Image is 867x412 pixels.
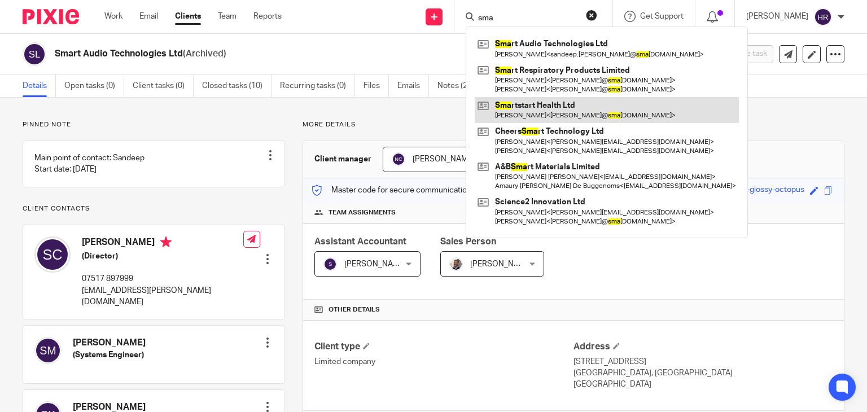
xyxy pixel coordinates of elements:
[82,236,243,251] h4: [PERSON_NAME]
[175,11,201,22] a: Clients
[73,349,146,361] h5: (Systems Engineer)
[746,11,808,22] p: [PERSON_NAME]
[218,11,237,22] a: Team
[470,260,532,268] span: [PERSON_NAME]
[23,42,46,66] img: svg%3E
[814,8,832,26] img: svg%3E
[440,237,496,246] span: Sales Person
[413,155,475,163] span: [PERSON_NAME]
[23,120,285,129] p: Pinned note
[437,75,479,97] a: Notes (2)
[449,257,463,271] img: Matt%20Circle.png
[573,379,833,390] p: [GEOGRAPHIC_DATA]
[640,12,684,20] span: Get Support
[344,260,420,268] span: [PERSON_NAME] K V
[82,285,243,308] p: [EMAIL_ADDRESS][PERSON_NAME][DOMAIN_NAME]
[55,48,564,60] h2: Smart Audio Technologies Ltd
[314,341,573,353] h4: Client type
[183,49,226,58] span: (Archived)
[477,14,579,24] input: Search
[586,10,597,21] button: Clear
[23,75,56,97] a: Details
[397,75,429,97] a: Emails
[34,337,62,364] img: svg%3E
[323,257,337,271] img: svg%3E
[82,251,243,262] h5: (Director)
[73,337,146,349] h4: [PERSON_NAME]
[133,75,194,97] a: Client tasks (0)
[364,75,389,97] a: Files
[23,9,79,24] img: Pixie
[573,356,833,367] p: [STREET_ADDRESS]
[707,184,804,197] div: sleek-white-glossy-octopus
[392,152,405,166] img: svg%3E
[253,11,282,22] a: Reports
[202,75,272,97] a: Closed tasks (10)
[23,204,285,213] p: Client contacts
[329,305,380,314] span: Other details
[280,75,355,97] a: Recurring tasks (0)
[104,11,122,22] a: Work
[573,341,833,353] h4: Address
[314,154,371,165] h3: Client manager
[303,120,844,129] p: More details
[160,236,172,248] i: Primary
[314,356,573,367] p: Limited company
[34,236,71,273] img: svg%3E
[314,237,406,246] span: Assistant Accountant
[139,11,158,22] a: Email
[329,208,396,217] span: Team assignments
[312,185,506,196] p: Master code for secure communications and files
[573,367,833,379] p: [GEOGRAPHIC_DATA], [GEOGRAPHIC_DATA]
[82,273,243,284] p: 07517 897999
[64,75,124,97] a: Open tasks (0)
